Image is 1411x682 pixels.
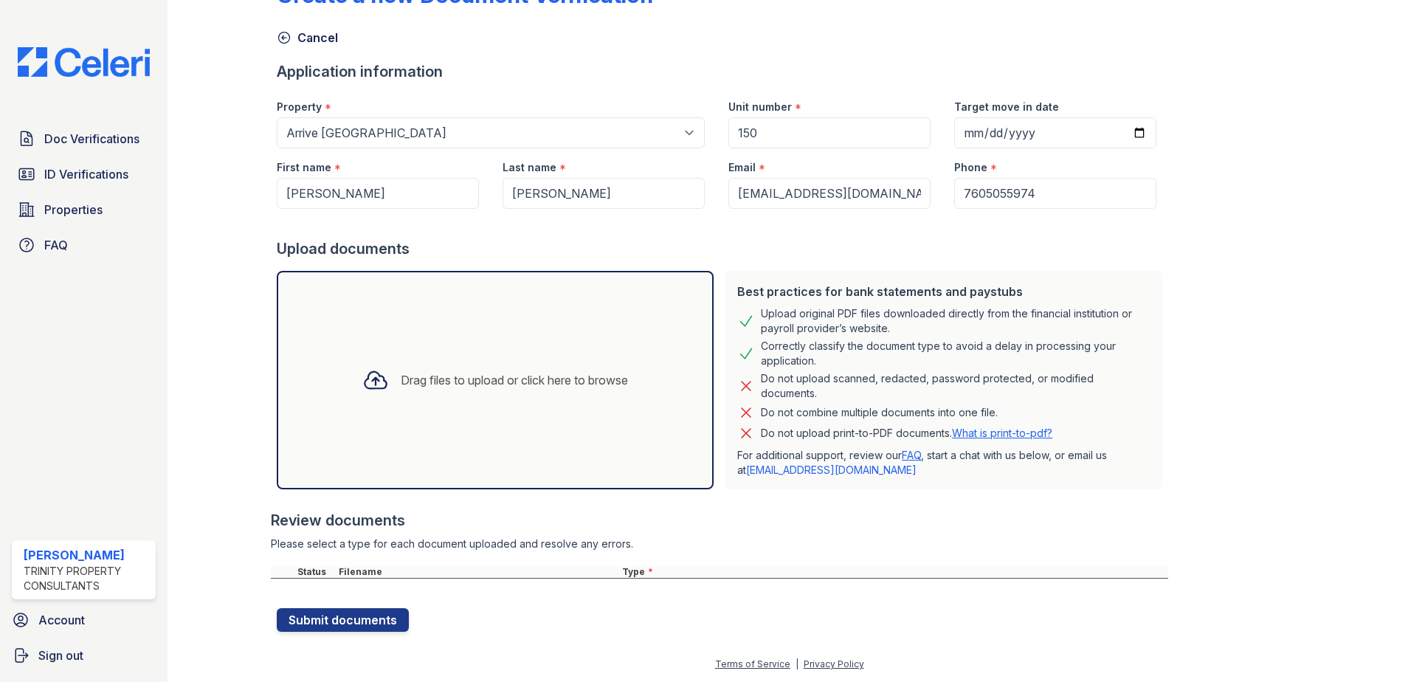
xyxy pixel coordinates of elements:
label: First name [277,160,331,175]
a: Sign out [6,641,162,670]
button: Submit documents [277,608,409,632]
div: Please select a type for each document uploaded and resolve any errors. [271,537,1168,551]
div: | [796,658,798,669]
div: Best practices for bank statements and paystubs [737,283,1150,300]
div: Application information [277,61,1168,82]
div: Do not upload scanned, redacted, password protected, or modified documents. [761,371,1150,401]
div: [PERSON_NAME] [24,546,150,564]
a: Privacy Policy [804,658,864,669]
div: Upload documents [277,238,1168,259]
label: Phone [954,160,987,175]
div: Type [619,566,1168,578]
a: Properties [12,195,156,224]
div: Trinity Property Consultants [24,564,150,593]
div: Drag files to upload or click here to browse [401,371,628,389]
a: Account [6,605,162,635]
a: ID Verifications [12,159,156,189]
span: ID Verifications [44,165,128,183]
label: Target move in date [954,100,1059,114]
div: Correctly classify the document type to avoid a delay in processing your application. [761,339,1150,368]
p: Do not upload print-to-PDF documents. [761,426,1052,441]
label: Last name [503,160,556,175]
a: [EMAIL_ADDRESS][DOMAIN_NAME] [746,464,917,476]
div: Review documents [271,510,1168,531]
a: What is print-to-pdf? [952,427,1052,439]
img: CE_Logo_Blue-a8612792a0a2168367f1c8372b55b34899dd931a85d93a1a3d3e32e68fde9ad4.png [6,47,162,77]
div: Do not combine multiple documents into one file. [761,404,998,421]
div: Filename [336,566,619,578]
a: Cancel [277,29,338,46]
span: Account [38,611,85,629]
a: Doc Verifications [12,124,156,154]
a: FAQ [12,230,156,260]
label: Email [728,160,756,175]
span: Doc Verifications [44,130,139,148]
div: Upload original PDF files downloaded directly from the financial institution or payroll provider’... [761,306,1150,336]
a: FAQ [902,449,921,461]
div: Status [294,566,336,578]
span: Properties [44,201,103,218]
span: Sign out [38,647,83,664]
a: Terms of Service [715,658,790,669]
label: Unit number [728,100,792,114]
label: Property [277,100,322,114]
p: For additional support, review our , start a chat with us below, or email us at [737,448,1150,478]
span: FAQ [44,236,68,254]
